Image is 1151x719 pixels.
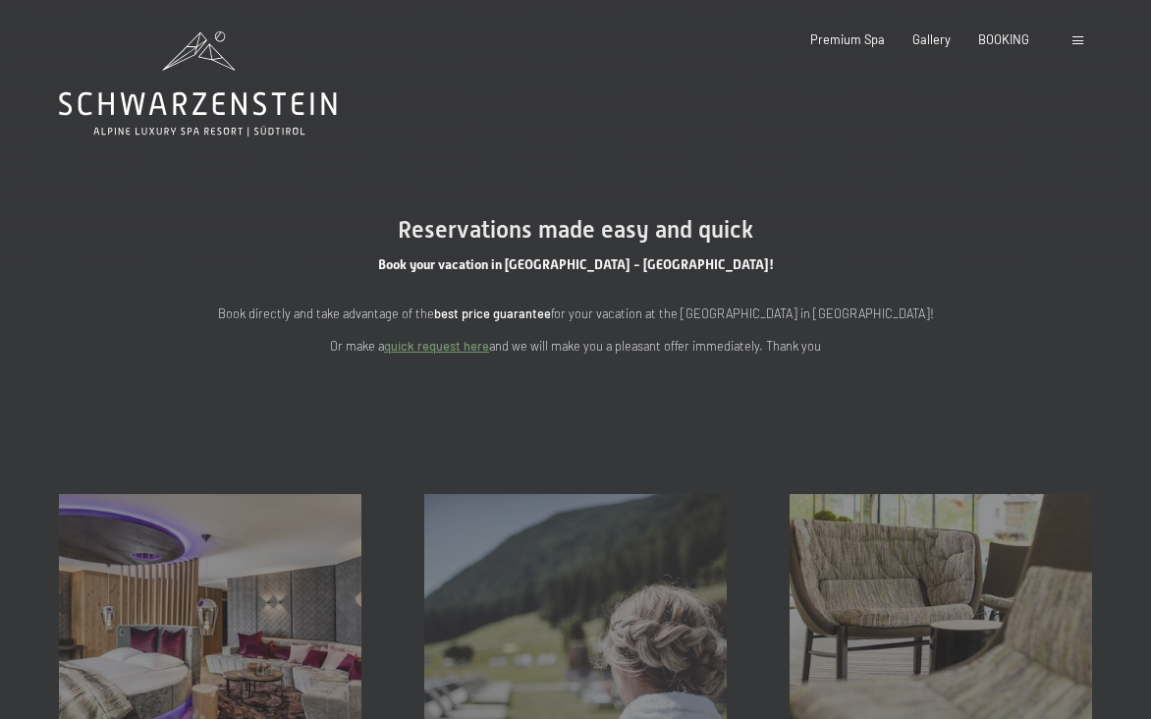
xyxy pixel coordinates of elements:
[978,31,1029,47] a: BOOKING
[378,256,774,272] span: Book your vacation in [GEOGRAPHIC_DATA] - [GEOGRAPHIC_DATA]!
[912,31,951,47] a: Gallery
[183,336,968,356] p: Or make a and we will make you a pleasant offer immediately. Thank you
[434,305,551,321] strong: best price guarantee
[398,216,753,244] span: Reservations made easy and quick
[384,338,489,354] a: quick request here
[183,304,968,323] p: Book directly and take advantage of the for your vacation at the [GEOGRAPHIC_DATA] in [GEOGRAPHIC...
[810,31,885,47] a: Premium Spa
